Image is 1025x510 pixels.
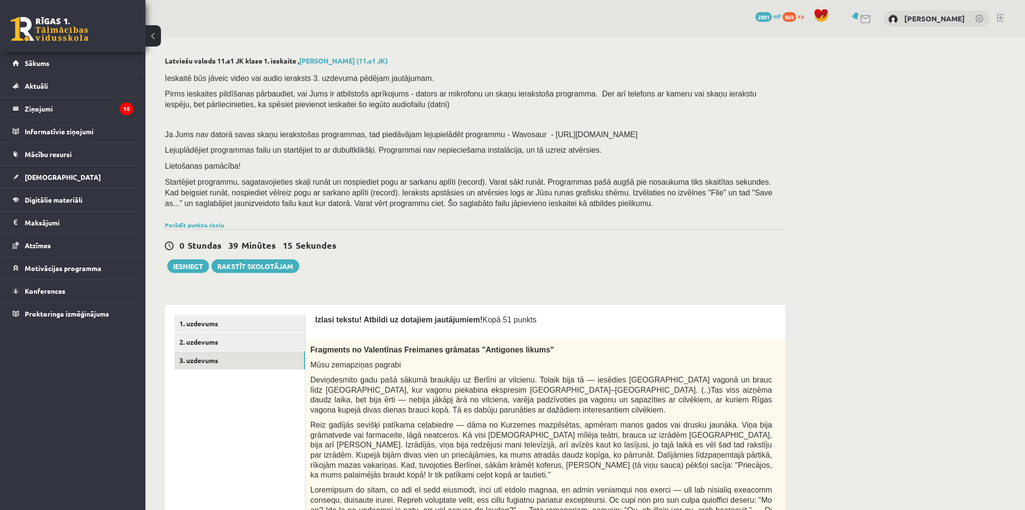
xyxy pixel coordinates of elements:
[310,361,401,369] span: Mūsu zemapziņas pagrabi
[310,376,772,414] span: Deviņdesmito gadu pašā sākumā braukāju uz Berlīni ar vilcienu. Tolaik bija tā — iesēdies [GEOGRAP...
[175,351,305,369] a: 3. uzdevums
[241,239,276,251] span: Minūtes
[167,259,209,273] button: Iesniegt
[13,97,133,120] a: Ziņojumi10
[175,315,305,333] a: 1. uzdevums
[25,173,101,181] span: [DEMOGRAPHIC_DATA]
[211,259,299,273] a: Rakstīt skolotājam
[755,12,772,22] span: 2881
[25,211,133,234] legend: Maksājumi
[13,120,133,143] a: Informatīvie ziņojumi
[783,12,796,22] span: 869
[25,97,133,120] legend: Ziņojumi
[888,15,898,24] img: Kristaps Borisovs
[904,14,965,23] a: [PERSON_NAME]
[25,264,101,272] span: Motivācijas programma
[315,316,482,324] span: Izlasi tekstu! Atbildi uz dotajiem jautājumiem!
[296,239,336,251] span: Sekundes
[13,52,133,74] a: Sākums
[13,303,133,325] a: Proktoringa izmēģinājums
[11,17,88,41] a: Rīgas 1. Tālmācības vidusskola
[25,150,72,159] span: Mācību resursi
[25,241,51,250] span: Atzīmes
[783,12,809,20] a: 869 xp
[755,12,781,20] a: 2881 mP
[179,239,184,251] span: 0
[175,333,305,351] a: 2. uzdevums
[25,120,133,143] legend: Informatīvie ziņojumi
[25,81,48,90] span: Aktuāli
[25,59,49,67] span: Sākums
[299,56,388,65] a: [PERSON_NAME] (11.a1 JK)
[310,346,554,354] span: Fragments no Valentīnas Freimanes grāmatas "Antigones likums"
[165,146,602,154] span: Lejuplādējiet programmas failu un startējiet to ar dubultklikšķi. Programmai nav nepieciešama ins...
[188,239,222,251] span: Stundas
[165,74,434,82] span: Ieskaitē būs jāveic video vai audio ieraksts 3. uzdevuma pēdējam jautājumam.
[25,309,109,318] span: Proktoringa izmēģinājums
[482,316,536,324] span: Kopā 51 punkts
[310,421,772,479] span: Reiz gadījās sevišķi patīkama ceļabiedre — dāma no Kurzemes mazpilsētas, apmēram manos gados vai ...
[120,102,133,115] i: 10
[13,234,133,256] a: Atzīmes
[13,166,133,188] a: [DEMOGRAPHIC_DATA]
[13,280,133,302] a: Konferences
[13,189,133,211] a: Digitālie materiāli
[165,221,224,229] a: Parādīt punktu skalu
[165,57,785,65] h2: Latviešu valoda 11.a1 JK klase 1. ieskaite ,
[165,178,772,207] span: Startējiet programmu, sagatavojieties skaļi runāt un nospiediet pogu ar sarkanu aplīti (record). ...
[13,211,133,234] a: Maksājumi
[283,239,292,251] span: 15
[13,143,133,165] a: Mācību resursi
[25,195,82,204] span: Digitālie materiāli
[165,90,756,109] span: Pirms ieskaites pildīšanas pārbaudiet, vai Jums ir atbilstošs aprīkojums - dators ar mikrofonu un...
[13,257,133,279] a: Motivācijas programma
[165,162,241,170] span: Lietošanas pamācība!
[798,12,804,20] span: xp
[25,287,65,295] span: Konferences
[228,239,238,251] span: 39
[773,12,781,20] span: mP
[165,130,638,139] span: Ja Jums nav datorā savas skaņu ierakstošas programmas, tad piedāvājam lejupielādēt programmu - Wa...
[13,75,133,97] a: Aktuāli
